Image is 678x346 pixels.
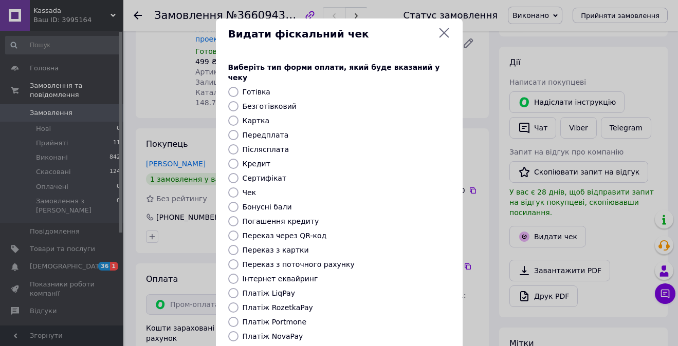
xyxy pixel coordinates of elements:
label: Сертифікат [243,174,287,182]
label: Переказ з картки [243,246,309,254]
label: Інтернет еквайринг [243,275,318,283]
label: Платіж RozetkaPay [243,303,313,312]
label: Картка [243,117,270,125]
label: Передплата [243,131,289,139]
label: Безготівковий [243,102,297,110]
span: Виберіть тип форми оплати, який буде вказаний у чеку [228,63,440,82]
label: Післясплата [243,145,289,153]
label: Платіж NovaPay [243,332,303,340]
label: Готівка [243,88,270,96]
label: Бонусні бали [243,203,292,211]
label: Платіж Portmone [243,318,307,326]
span: Видати фіскальний чек [228,27,434,42]
label: Чек [243,188,256,197]
label: Переказ з поточного рахунку [243,260,355,268]
label: Кредит [243,160,270,168]
label: Платіж LiqPay [243,289,295,297]
label: Погашення кредиту [243,217,319,225]
label: Переказ через QR-код [243,232,327,240]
